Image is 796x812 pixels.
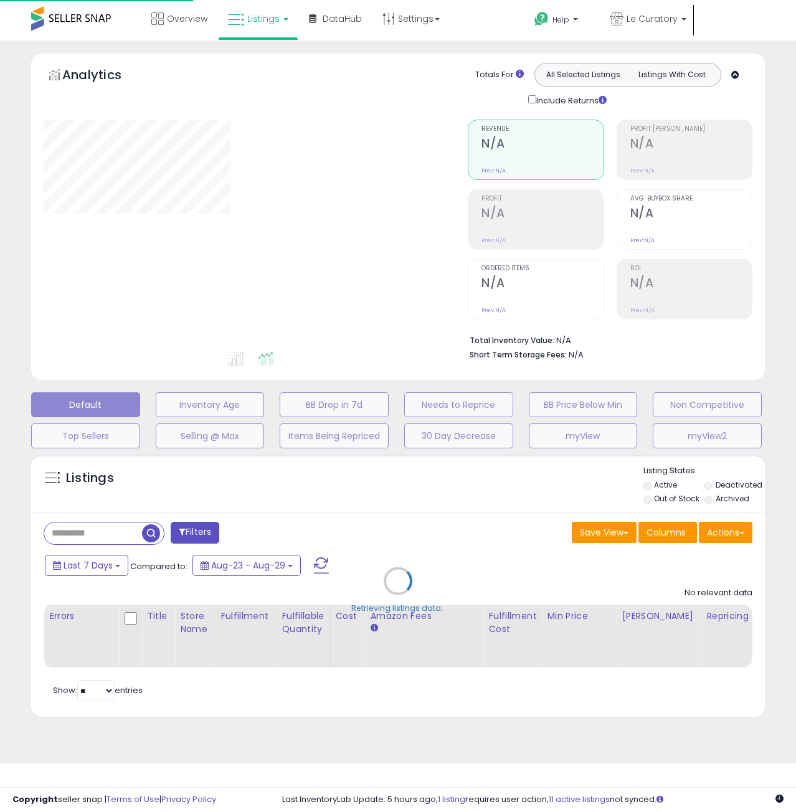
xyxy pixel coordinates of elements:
[630,276,752,293] h2: N/A
[630,306,655,314] small: Prev: N/A
[475,69,524,81] div: Totals For
[404,392,513,417] button: Needs to Reprice
[481,237,506,244] small: Prev: N/A
[351,603,445,614] div: Retrieving listings data..
[630,136,752,153] h2: N/A
[630,265,752,272] span: ROI
[481,196,603,202] span: Profit
[470,335,554,346] b: Total Inventory Value:
[280,392,389,417] button: BB Drop in 7d
[323,12,362,25] span: DataHub
[404,423,513,448] button: 30 Day Decrease
[481,265,603,272] span: Ordered Items
[653,392,762,417] button: Non Competitive
[481,276,603,293] h2: N/A
[280,423,389,448] button: Items Being Repriced
[630,206,752,223] h2: N/A
[569,349,584,361] span: N/A
[247,12,280,25] span: Listings
[481,206,603,223] h2: N/A
[534,11,549,27] i: Get Help
[627,67,717,83] button: Listings With Cost
[529,392,638,417] button: BB Price Below Min
[627,12,678,25] span: Le Curatory
[552,14,569,25] span: Help
[481,306,506,314] small: Prev: N/A
[167,12,207,25] span: Overview
[470,332,743,347] li: N/A
[519,93,622,107] div: Include Returns
[653,423,762,448] button: myView2
[62,66,146,87] h5: Analytics
[156,423,265,448] button: Selling @ Max
[630,196,752,202] span: Avg. Buybox Share
[481,167,506,174] small: Prev: N/A
[538,67,628,83] button: All Selected Listings
[630,237,655,244] small: Prev: N/A
[481,136,603,153] h2: N/A
[481,126,603,133] span: Revenue
[470,349,567,360] b: Short Term Storage Fees:
[31,392,140,417] button: Default
[529,423,638,448] button: myView
[31,423,140,448] button: Top Sellers
[630,167,655,174] small: Prev: N/A
[524,2,599,40] a: Help
[156,392,265,417] button: Inventory Age
[630,126,752,133] span: Profit [PERSON_NAME]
